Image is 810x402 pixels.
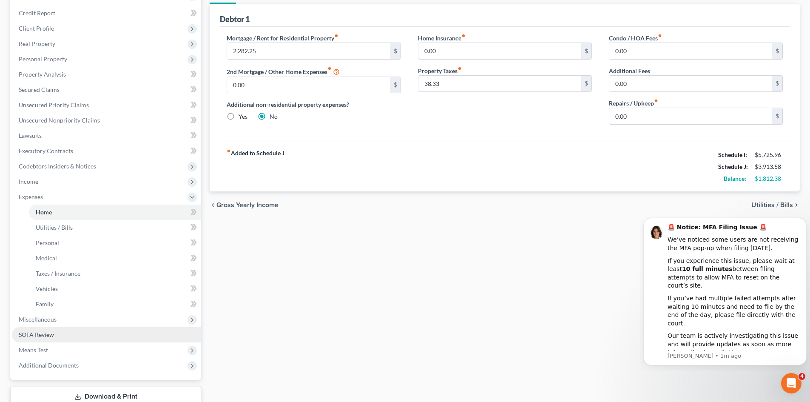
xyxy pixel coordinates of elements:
div: $ [581,43,591,59]
input: -- [418,76,581,92]
a: Property Analysis [12,67,201,82]
button: chevron_left Gross Yearly Income [210,202,279,208]
a: Home [29,205,201,220]
div: $ [772,108,782,124]
label: Condo / HOA Fees [609,34,662,43]
span: Utilities / Bills [751,202,793,208]
strong: Added to Schedule J [227,149,284,185]
a: Executory Contracts [12,143,201,159]
a: Lawsuits [12,128,201,143]
a: Personal [29,235,201,251]
span: Property Analysis [19,71,66,78]
label: Property Taxes [418,66,462,75]
label: Repairs / Upkeep [609,99,658,108]
i: chevron_left [210,202,216,208]
span: Personal [36,239,59,246]
a: SOFA Review [12,327,201,342]
span: Home [36,208,52,216]
div: $1,812.38 [755,174,783,183]
div: Debtor 1 [220,14,250,24]
label: No [270,112,278,121]
strong: Balance: [724,175,746,182]
span: Lawsuits [19,132,42,139]
i: fiber_manual_record [458,66,462,71]
div: $5,725.96 [755,151,783,159]
i: fiber_manual_record [227,149,231,153]
div: $ [772,76,782,92]
label: 2nd Mortgage / Other Home Expenses [227,66,340,77]
iframe: Intercom live chat [781,373,801,393]
span: Personal Property [19,55,67,63]
span: Vehicles [36,285,58,292]
a: Secured Claims [12,82,201,97]
label: Additional Fees [609,66,650,75]
span: Gross Yearly Income [216,202,279,208]
a: Taxes / Insurance [29,266,201,281]
span: Secured Claims [19,86,60,93]
span: Executory Contracts [19,147,73,154]
div: $ [772,43,782,59]
span: Medical [36,254,57,262]
input: -- [609,76,772,92]
span: Unsecured Priority Claims [19,101,89,108]
input: -- [418,43,581,59]
span: Family [36,300,54,308]
label: Mortgage / Rent for Residential Property [227,34,338,43]
strong: Schedule I: [718,151,747,158]
i: fiber_manual_record [334,34,338,38]
i: fiber_manual_record [654,99,658,103]
i: fiber_manual_record [327,66,332,71]
div: $ [581,76,591,92]
span: Real Property [19,40,55,47]
input: -- [609,43,772,59]
span: Credit Report [19,9,55,17]
span: 4 [799,373,805,380]
span: SOFA Review [19,331,54,338]
span: Additional Documents [19,362,79,369]
a: Vehicles [29,281,201,297]
input: -- [227,43,390,59]
i: fiber_manual_record [461,34,466,38]
a: Utilities / Bills [29,220,201,235]
button: Utilities / Bills chevron_right [751,202,800,208]
input: -- [609,108,772,124]
a: Family [29,297,201,312]
span: Utilities / Bills [36,224,73,231]
input: -- [227,77,390,93]
span: Means Test [19,346,48,354]
iframe: Intercom notifications message [640,217,810,371]
a: Unsecured Nonpriority Claims [12,113,201,128]
span: Expenses [19,193,43,200]
span: Income [19,178,38,185]
div: $3,913.58 [755,163,783,171]
a: Unsecured Priority Claims [12,97,201,113]
div: $ [390,77,401,93]
label: Home Insurance [418,34,466,43]
label: Yes [239,112,247,121]
span: Taxes / Insurance [36,270,80,277]
strong: Schedule J: [718,163,748,170]
label: Additional non-residential property expenses? [227,100,401,109]
div: $ [390,43,401,59]
span: Unsecured Nonpriority Claims [19,117,100,124]
a: Medical [29,251,201,266]
i: chevron_right [793,202,800,208]
i: fiber_manual_record [658,34,662,38]
span: Codebtors Insiders & Notices [19,163,96,170]
a: Credit Report [12,6,201,21]
span: Miscellaneous [19,316,57,323]
span: Client Profile [19,25,54,32]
